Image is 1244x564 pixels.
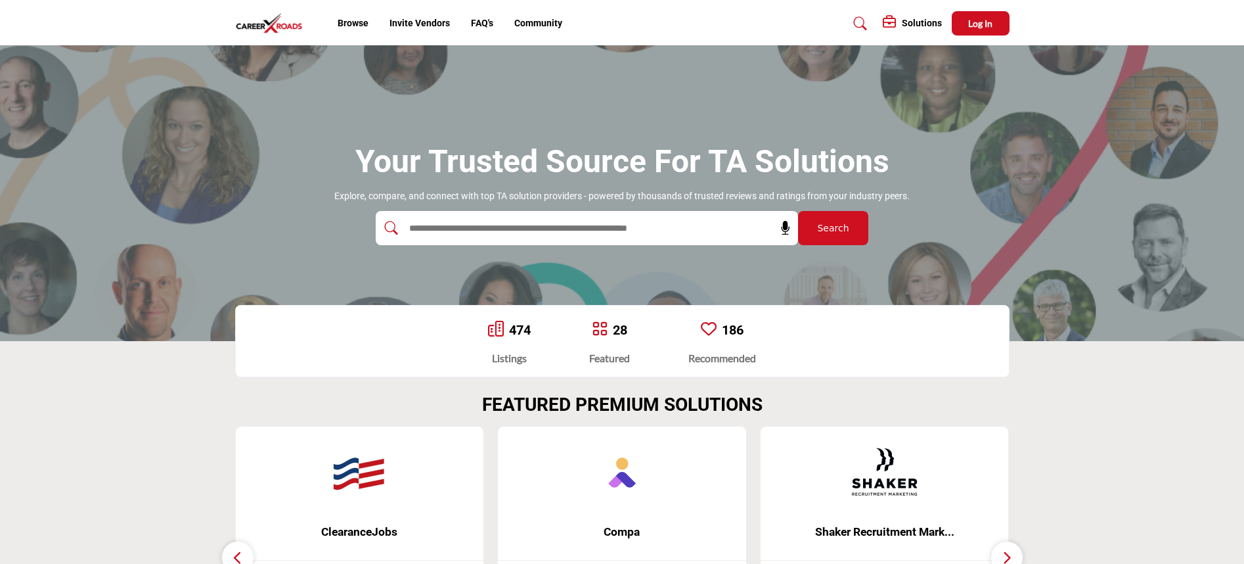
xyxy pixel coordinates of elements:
[883,16,942,32] div: Solutions
[589,350,630,366] div: Featured
[488,350,531,366] div: Listings
[236,515,484,550] a: ClearanceJobs
[701,321,717,339] a: Go to Recommended
[841,13,876,34] a: Search
[255,523,464,540] span: ClearanceJobs
[688,350,756,366] div: Recommended
[780,523,989,540] span: Shaker Recruitment Mark...
[498,515,746,550] a: Compa
[255,515,464,550] b: ClearanceJobs
[589,440,655,505] img: Compa
[235,12,310,34] img: Site Logo
[817,222,849,235] span: Search
[509,322,531,338] a: 474
[338,18,368,28] a: Browse
[471,18,493,28] a: FAQ's
[968,18,992,29] span: Log In
[852,440,918,505] img: Shaker Recruitment Marketing
[326,440,392,505] img: ClearanceJobs
[722,322,744,338] a: 186
[482,394,763,416] h2: FEATURED PREMIUM SOLUTIONS
[902,17,942,29] h5: Solutions
[798,211,868,245] button: Search
[592,321,608,339] a: Go to Featured
[780,515,989,550] b: Shaker Recruitment Marketing
[334,190,910,203] p: Explore, compare, and connect with top TA solution providers - powered by thousands of trusted re...
[514,18,562,28] a: Community
[761,515,1009,550] a: Shaker Recruitment Mark...
[613,322,627,338] a: 28
[355,141,889,182] h1: Your Trusted Source for TA Solutions
[518,523,726,540] span: Compa
[952,11,1010,35] button: Log In
[518,515,726,550] b: Compa
[389,18,450,28] a: Invite Vendors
